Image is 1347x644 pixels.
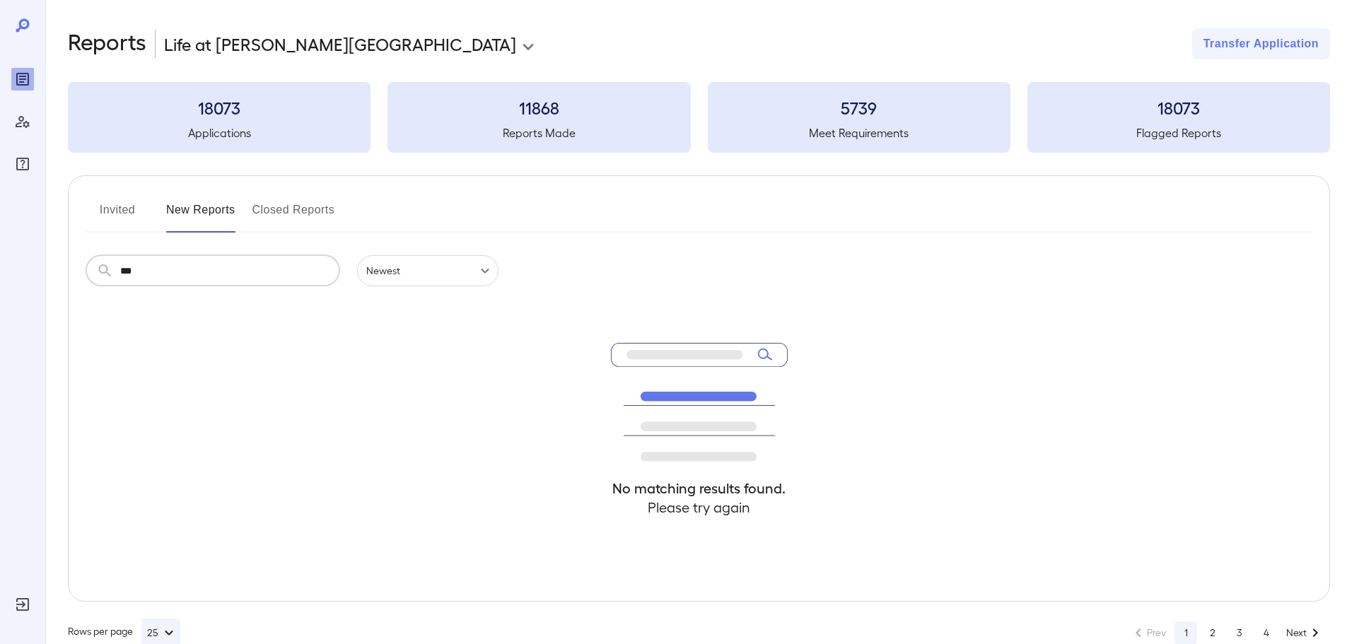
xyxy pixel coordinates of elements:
[166,199,235,233] button: New Reports
[11,593,34,616] div: Log Out
[611,479,788,498] h4: No matching results found.
[1282,621,1328,644] button: Go to next page
[252,199,335,233] button: Closed Reports
[68,96,371,119] h3: 18073
[68,28,146,59] h2: Reports
[1228,621,1251,644] button: Go to page 3
[611,498,788,517] h4: Please try again
[11,153,34,175] div: FAQ
[86,199,149,233] button: Invited
[1192,28,1330,59] button: Transfer Application
[387,124,690,141] h5: Reports Made
[1201,621,1224,644] button: Go to page 2
[357,255,498,286] div: Newest
[1255,621,1278,644] button: Go to page 4
[708,96,1010,119] h3: 5739
[164,33,516,55] p: Life at [PERSON_NAME][GEOGRAPHIC_DATA]
[387,96,690,119] h3: 11868
[68,124,371,141] h5: Applications
[1124,621,1330,644] nav: pagination navigation
[1174,621,1197,644] button: page 1
[68,82,1330,153] summary: 18073Applications11868Reports Made5739Meet Requirements18073Flagged Reports
[11,68,34,90] div: Reports
[1027,124,1330,141] h5: Flagged Reports
[708,124,1010,141] h5: Meet Requirements
[1027,96,1330,119] h3: 18073
[11,110,34,133] div: Manage Users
